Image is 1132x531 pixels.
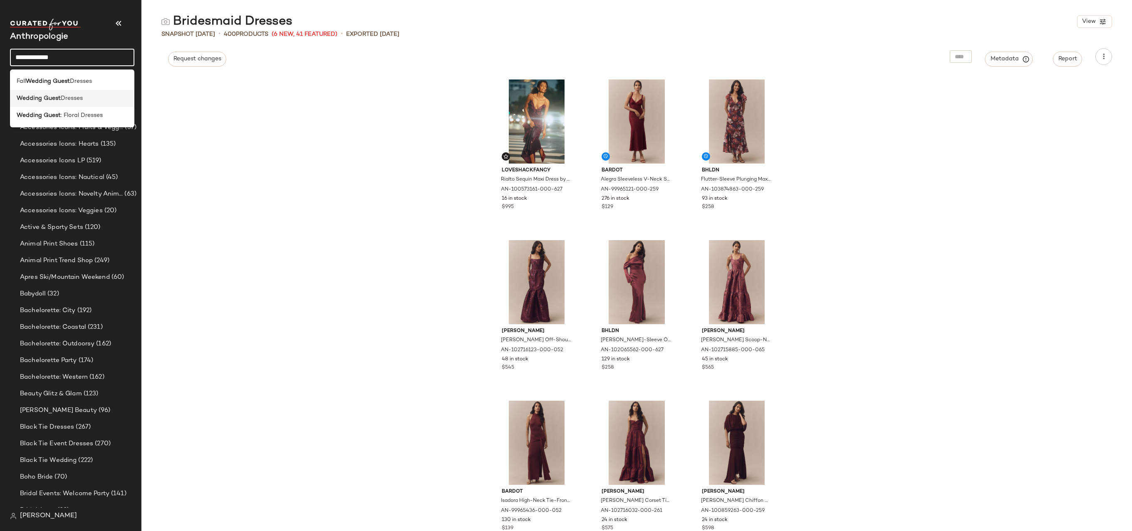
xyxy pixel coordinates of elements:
span: AN-102715885-000-065 [701,347,765,354]
span: $129 [602,203,613,211]
span: (63) [123,189,136,199]
button: Metadata [985,52,1033,67]
span: BHLDN [702,167,772,174]
span: Isadora High-Neck Tie-Front Maxi Dress by Bardot in Purple, Women's, Size: 6, Nylon/Elastane/Tin ... [501,497,571,505]
span: (222) [77,456,93,465]
span: (32) [46,289,59,299]
span: Accessories Icons LP [20,156,85,166]
span: $258 [602,364,614,372]
span: (6 New, 41 Featured) [272,30,337,39]
span: Active & Sporty Sets [20,223,83,232]
p: Exported [DATE] [346,30,399,39]
span: (231) [86,323,103,332]
span: Flutter-Sleeve Plunging Maxi Dress by BHLDN in Red, Women's, Size: 8, Viscose at Anthropologie [701,176,771,184]
span: [PERSON_NAME]-Sleeve Off-the-Shoulder Maxi Dress by BHLDN in Red, Women's, Size: 4, Polyester at ... [601,337,671,344]
span: (123) [82,389,99,399]
span: $995 [502,203,514,211]
img: 100859263_259_b [695,401,779,485]
span: Accessories Icons: Veggies [20,206,103,216]
span: Metadata [990,55,1028,63]
span: 24 in stock [602,516,627,524]
span: Black Tie Dresses [20,422,74,432]
span: BHLDN [602,328,672,335]
span: Bachelorette: Western [20,372,88,382]
span: (249) [93,256,109,265]
span: (57) [123,123,136,132]
span: Snapshot [DATE] [161,30,215,39]
span: (174) [77,356,94,365]
span: 400 [224,31,236,37]
span: (45) [104,173,118,182]
span: AN-99965436-000-052 [501,507,562,515]
img: 102065562_627_b [595,240,679,324]
span: Accessories Icons: Hearts [20,139,99,149]
img: 99965121_259_b [595,79,679,164]
span: [PERSON_NAME] Beauty [20,406,97,415]
span: [PERSON_NAME] Corset Tiered Brocade Maxi Dress by [PERSON_NAME], Women's, Size: 6, Polyester at A... [601,497,671,505]
span: AN-99965121-000-259 [601,186,659,194]
span: View [1082,18,1096,25]
span: AN-102716123-000-052 [501,347,563,354]
span: Black Tie Wedding [20,456,77,465]
span: (162) [94,339,111,349]
span: Bridal Events: Welcome Party [20,489,109,499]
span: Bardot [602,167,672,174]
span: Babydoll [20,289,46,299]
div: Bridesmaid Dresses [161,13,292,30]
b: Wedding Guest [26,77,70,86]
span: $565 [702,364,714,372]
span: (70) [53,472,67,482]
span: 48 in stock [502,356,528,363]
img: 102716123_052_b [495,240,579,324]
span: 130 in stock [502,516,531,524]
span: Beauty Glitz & Glam [20,389,82,399]
span: (519) [85,156,102,166]
button: Report [1053,52,1082,67]
img: 100573161_627_b [495,79,579,164]
span: Apres Ski/Mountain Weekend [20,273,110,282]
span: (135) [99,139,116,149]
span: [PERSON_NAME] [20,511,77,521]
span: Boho Bride [20,472,53,482]
span: [PERSON_NAME] [702,328,772,335]
span: Alegra Sleeveless V-Neck Stretch Lace Midi Dress by Bardot in Red, Women's, Size: 12, Polyester/E... [601,176,671,184]
span: • [218,29,220,39]
span: [PERSON_NAME] Chiffon Maxi Dress by [PERSON_NAME] in Red, Women's, Size: XS, Polyester/Chiffon at... [701,497,771,505]
span: (96) [97,406,111,415]
img: svg%3e [503,154,508,159]
span: LoveShackFancy [502,167,572,174]
span: [PERSON_NAME] [502,328,572,335]
span: Bridal: Lace [20,506,56,515]
img: 102715885_065_b [695,240,779,324]
span: Animal Print Shoes [20,239,78,249]
span: [PERSON_NAME] Off-Shoulder Corset Brocade Maxi Dress by [PERSON_NAME] in Purple, Women's, Size: 1... [501,337,571,344]
span: Dresses [70,77,92,86]
b: Wedding Guest [17,111,61,120]
img: 102716032_261_b [595,401,679,485]
span: 129 in stock [602,356,630,363]
span: Report [1058,56,1077,62]
span: [PERSON_NAME] [602,488,672,496]
span: (60) [110,273,124,282]
span: Dresses [61,94,83,103]
span: $258 [702,203,714,211]
span: 24 in stock [702,516,728,524]
span: AN-100573161-000-627 [501,186,562,194]
span: AN-100859263-000-259 [701,507,765,515]
span: Animal Print Trend Shop [20,256,93,265]
span: (120) [83,223,101,232]
span: (141) [109,489,126,499]
span: (162) [88,372,104,382]
img: cfy_white_logo.C9jOOHJF.svg [10,19,81,30]
span: [PERSON_NAME] [702,488,772,496]
span: 93 in stock [702,195,728,203]
img: 99965436_052_b [495,401,579,485]
span: 45 in stock [702,356,728,363]
span: Accessories Icons: Fruits & Veggies [20,123,123,132]
span: (270) [93,439,111,449]
span: (115) [78,239,95,249]
span: [PERSON_NAME] Scoop-Neck Tiered Floral Brocade Maxi Dress by [PERSON_NAME] in Pink, Women's, Size... [701,337,771,344]
span: Accessories Icons: Novelty Animal [20,189,123,199]
img: 103874863_259_b [695,79,779,164]
div: Products [224,30,268,39]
